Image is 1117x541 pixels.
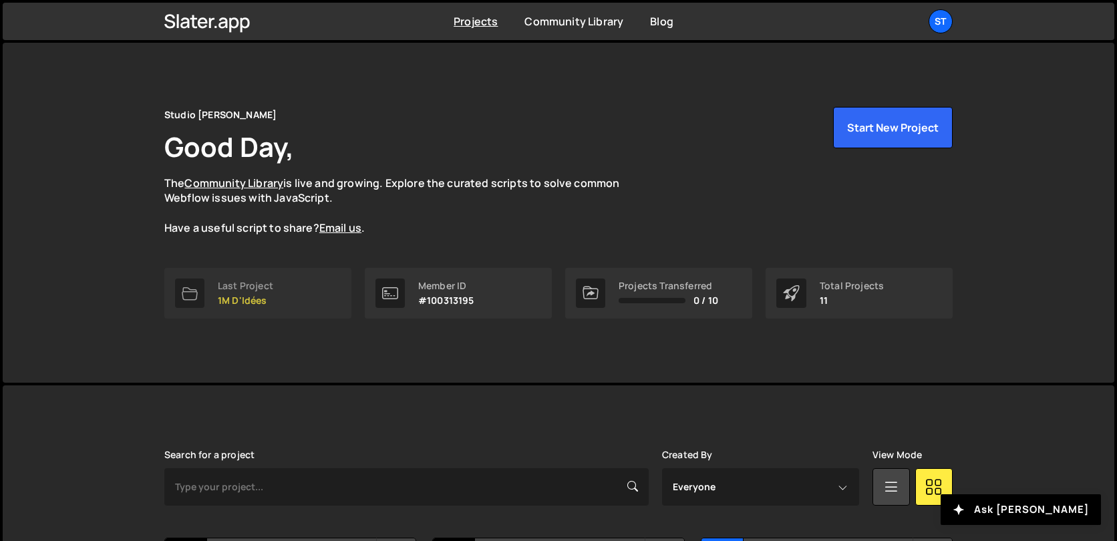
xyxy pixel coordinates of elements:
button: Ask [PERSON_NAME] [941,494,1101,525]
a: Last Project 1M D'Idées [164,268,351,319]
label: Search for a project [164,449,255,460]
a: Community Library [524,14,623,29]
div: Last Project [218,281,273,291]
a: Community Library [184,176,283,190]
a: Projects [454,14,498,29]
div: Projects Transferred [619,281,718,291]
p: The is live and growing. Explore the curated scripts to solve common Webflow issues with JavaScri... [164,176,645,236]
a: St [929,9,953,33]
p: #100313195 [418,295,474,306]
a: Email us [319,220,361,235]
p: 1M D'Idées [218,295,273,306]
p: 11 [820,295,884,306]
input: Type your project... [164,468,649,506]
label: Created By [662,449,713,460]
a: Blog [650,14,673,29]
button: Start New Project [833,107,953,148]
span: 0 / 10 [693,295,718,306]
h1: Good Day, [164,128,294,165]
div: Member ID [418,281,474,291]
label: View Mode [872,449,922,460]
div: Total Projects [820,281,884,291]
div: Studio [PERSON_NAME] [164,107,277,123]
